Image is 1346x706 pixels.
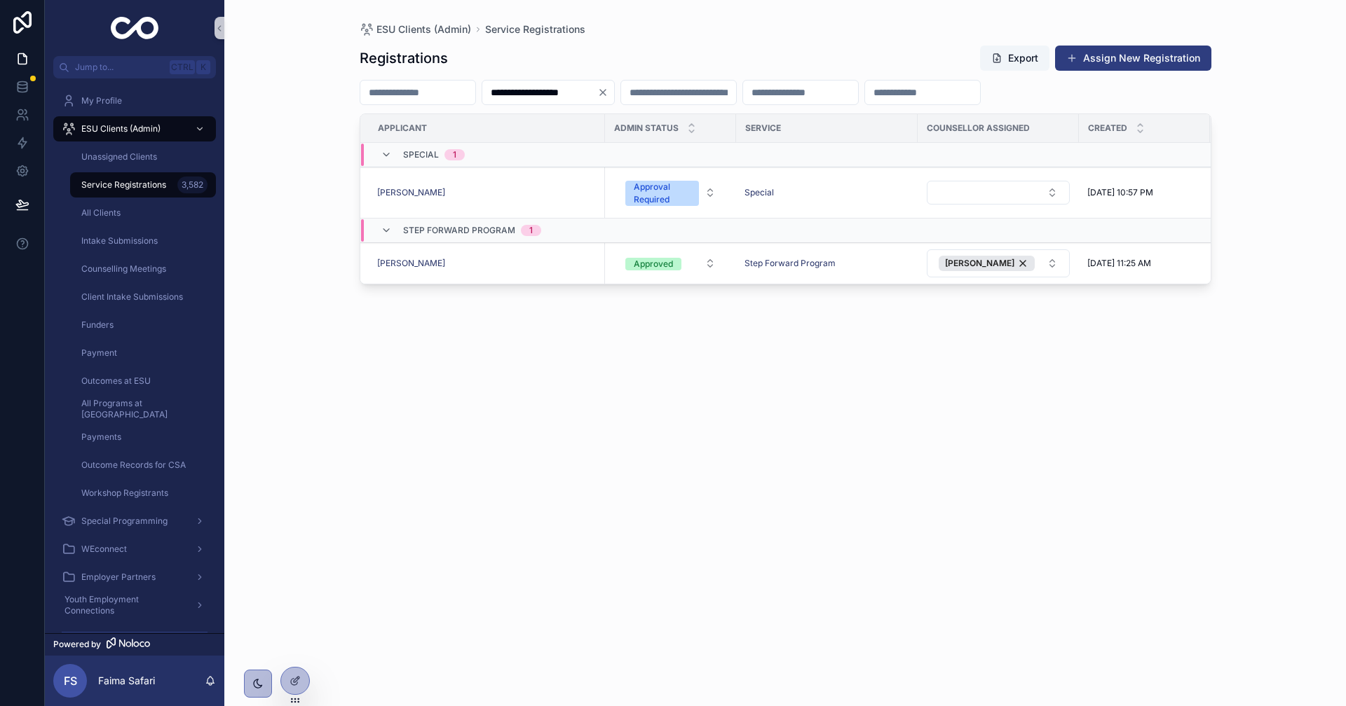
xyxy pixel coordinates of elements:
span: [DATE] 10:57 PM [1087,187,1153,198]
span: All Programs at [GEOGRAPHIC_DATA] [81,398,202,420]
a: Special Programming [53,508,216,534]
a: Counselling Meetings [70,256,216,282]
span: Service Registrations [81,179,166,191]
a: Payment [70,340,216,366]
a: Step Forward Program [745,258,909,269]
button: Export [980,46,1049,71]
a: Funders [70,312,216,338]
span: Created [1088,123,1127,134]
a: All Programs at [GEOGRAPHIC_DATA] [70,396,216,422]
a: Unassigned Clients [70,144,216,169]
span: Intake Submissions [81,235,158,247]
a: Special [745,187,774,198]
div: 1 [529,225,533,236]
a: Employer Partners [53,565,216,590]
button: Select Button [927,249,1070,277]
span: Outcomes at ESU [81,375,151,387]
a: [PERSON_NAME] [377,258,597,269]
button: Select Button [614,174,727,212]
a: Service Registrations [485,22,585,36]
div: 1 [453,149,456,160]
span: Outcome Records for CSA [81,459,186,471]
span: Client Intake Submissions [81,291,183,303]
span: All Clients [81,207,121,219]
button: Unselect 19 [939,256,1035,271]
span: [DATE] 11:25 AM [1087,258,1151,269]
a: Select Button [926,249,1070,278]
a: Intake Submissions [70,228,216,254]
span: FS [64,672,77,689]
span: Funders [81,319,114,331]
a: Powered by [45,633,224,656]
span: Unassigned Clients [81,151,157,162]
a: Outcome Records for CSA [70,452,216,478]
a: Payments [70,424,216,450]
span: Payments [81,431,121,443]
a: [PERSON_NAME] [377,258,445,269]
span: Employer Partners [81,572,156,583]
span: Ctrl [170,60,195,74]
span: Applicant [378,123,427,134]
a: [PERSON_NAME] [377,187,597,198]
span: ESU Clients (Admin) [81,123,161,134]
button: Select Button [927,181,1070,205]
span: Step Forward Program [403,225,515,236]
a: Select Button [613,173,728,212]
span: Counselling Meetings [81,263,166,275]
a: [DATE] 11:25 AM [1087,258,1202,269]
a: Service Registrations3,582 [70,172,216,198]
a: ESU Clients (Admin) [360,22,471,36]
a: Select Button [613,250,728,277]
button: Select Button [614,251,727,276]
span: My Profile [81,95,122,106]
h1: Registrations [360,48,448,68]
button: Jump to...CtrlK [53,56,216,78]
a: All Clients [70,200,216,226]
div: Approved [634,258,673,270]
span: Youth Employment Connections [64,594,184,616]
div: scrollable content [45,78,224,633]
a: Youth Employment Connections [53,593,216,618]
span: Service [745,123,781,134]
a: ESU Clients (Admin) [53,116,216,141]
span: Special Programming [81,515,168,527]
span: Powered by [53,639,101,650]
button: Clear [597,87,614,98]
span: Counsellor Assigned [927,123,1030,134]
span: ESU Clients (Admin) [376,22,471,36]
span: Payment [81,347,117,359]
span: Jump to... [75,62,164,73]
span: K [198,62,209,73]
div: 3,582 [177,176,208,193]
span: [PERSON_NAME] [945,258,1014,269]
div: Approval Required [634,181,691,206]
p: Faima Safari [98,674,155,688]
a: Step Forward Program [745,258,836,269]
a: Select Button [926,180,1070,205]
img: App logo [111,17,159,39]
a: Workshop Registrants [70,480,216,506]
a: [DATE] 10:57 PM [1087,187,1202,198]
button: Assign New Registration [1055,46,1211,71]
span: WEconnect [81,544,127,555]
a: Outcomes at ESU [70,368,216,394]
span: Special [403,149,439,160]
a: My Profile [53,88,216,113]
span: Workshop Registrants [81,487,168,499]
a: Client Intake Submissions [70,284,216,310]
span: Admin Status [614,123,679,134]
a: WEconnect [53,537,216,562]
a: Special [745,187,909,198]
a: [PERSON_NAME] [377,187,445,198]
